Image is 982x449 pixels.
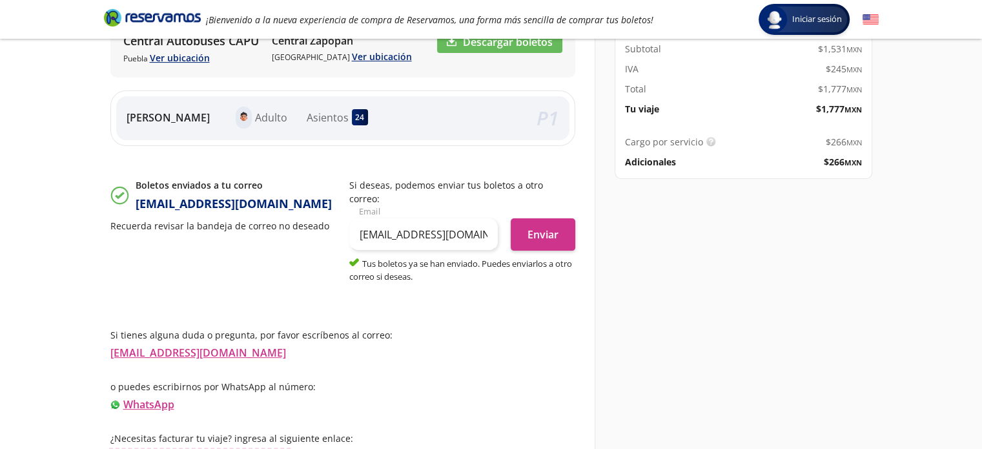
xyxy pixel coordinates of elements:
small: MXN [844,105,862,114]
a: Brand Logo [104,8,201,31]
span: $ 266 [824,155,862,169]
small: MXN [844,158,862,167]
p: Si deseas, podemos enviar tus boletos a otro correo: [349,178,575,205]
a: Ver ubicación [150,52,210,64]
a: [EMAIL_ADDRESS][DOMAIN_NAME] [110,346,286,360]
p: o puedes escribirnos por WhatsApp al número: [110,380,575,393]
p: [PERSON_NAME] [127,110,210,125]
span: Iniciar sesión [787,13,847,26]
p: Cargo por servicio [625,135,703,149]
span: $ 266 [826,135,862,149]
i: Brand Logo [104,8,201,27]
p: [GEOGRAPHIC_DATA] [272,50,412,63]
span: $ 1,777 [816,102,862,116]
small: MXN [846,65,862,74]
p: Tus boletos ya se han enviado. Puedes enviarlos a otro correo si deseas. [349,257,575,283]
p: Tu viaje [625,102,659,116]
p: Central Autobuses CAPU [123,32,259,50]
button: Enviar [511,218,575,251]
p: Central Zapopan [272,33,412,48]
em: ¡Bienvenido a la nueva experiencia de compra de Reservamos, una forma más sencilla de comprar tus... [206,14,653,26]
em: P 1 [537,105,559,131]
p: [EMAIL_ADDRESS][DOMAIN_NAME] [136,195,332,213]
small: MXN [846,138,862,147]
a: Ver ubicación [352,50,412,63]
small: MXN [846,85,862,94]
button: English [863,12,879,28]
p: IVA [625,62,639,76]
a: WhatsApp [123,397,174,412]
p: Asientos [307,110,349,125]
p: Subtotal [625,42,661,56]
p: Total [625,82,646,96]
p: ¿Necesitas facturar tu viaje? ingresa al siguiente enlace: [110,432,575,445]
span: $ 1,777 [818,82,862,96]
p: Si tienes alguna duda o pregunta, por favor escríbenos al correo: [110,328,575,342]
p: Adicionales [625,155,676,169]
span: $ 245 [826,62,862,76]
input: Email [349,218,498,251]
small: MXN [846,45,862,54]
div: 24 [352,109,368,125]
p: Recuerda revisar la bandeja de correo no deseado [110,219,336,233]
p: Puebla [123,51,259,65]
a: Descargar boletos [437,31,562,53]
p: Adulto [255,110,287,125]
span: $ 1,531 [818,42,862,56]
p: Boletos enviados a tu correo [136,178,332,192]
